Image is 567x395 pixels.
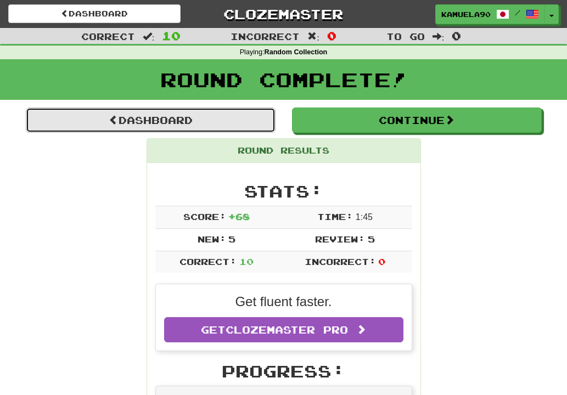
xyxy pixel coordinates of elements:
span: : [143,32,155,41]
span: Incorrect: [305,256,376,267]
span: 10 [239,256,254,267]
strong: Random Collection [265,48,328,56]
span: / [515,9,520,16]
span: : [433,32,445,41]
span: Correct: [179,256,237,267]
span: Correct [81,31,135,42]
p: Get fluent faster. [164,292,403,311]
span: 5 [228,234,235,244]
span: 0 [327,29,336,42]
span: 0 [452,29,461,42]
span: Clozemaster Pro [226,324,348,336]
span: New: [198,234,226,244]
h1: Round Complete! [4,69,563,91]
h2: Stats: [155,182,412,200]
span: Score: [183,211,226,222]
button: Continue [292,108,542,133]
span: 5 [368,234,375,244]
span: Incorrect [231,31,300,42]
span: 0 [378,256,385,267]
span: : [307,32,319,41]
span: Time: [317,211,353,222]
a: GetClozemaster Pro [164,317,403,342]
a: Dashboard [26,108,276,133]
a: Clozemaster [197,4,369,24]
span: Review: [315,234,365,244]
a: Dashboard [8,4,181,23]
span: 10 [162,29,181,42]
span: To go [386,31,425,42]
span: kamuela90 [441,9,491,19]
span: + 68 [228,211,250,222]
span: 1 : 45 [356,212,373,222]
h2: Progress: [155,362,412,380]
div: Round Results [147,139,420,163]
a: kamuela90 / [435,4,545,24]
